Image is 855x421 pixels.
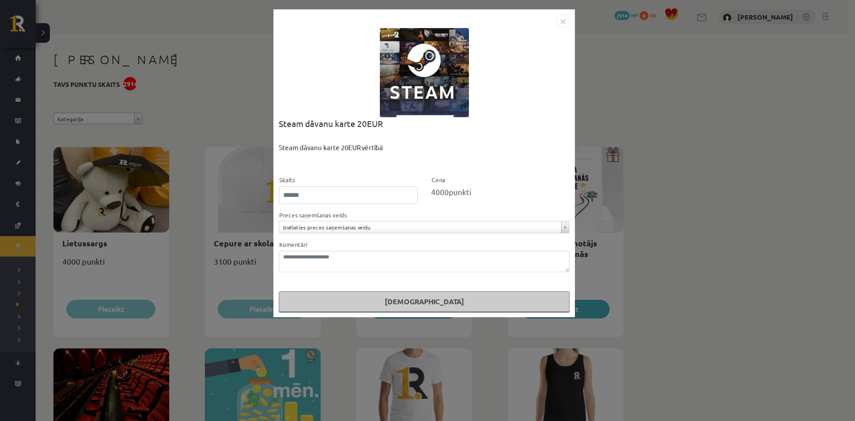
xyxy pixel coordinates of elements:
[279,240,307,249] label: Komentāri
[431,176,445,184] label: Cena
[279,221,569,233] a: Izvēlaties preces saņemšanas veidu
[556,15,570,28] img: motivation-modal-close-c4c6120e38224f4335eb81b515c8231475e344d61debffcd306e703161bf1fac.png
[279,211,347,220] label: Preces saņemšanas veids
[279,143,570,175] div: Steam dāvanu karte 20EUR vērtībā
[556,16,570,25] a: Close
[279,117,570,143] div: Steam dāvanu karte 20EUR
[279,176,295,184] label: Skaits
[283,221,558,233] span: Izvēlaties preces saņemšanas veidu
[279,291,570,312] button: [DEMOGRAPHIC_DATA]
[431,186,570,198] div: punkti
[431,187,449,196] span: 4000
